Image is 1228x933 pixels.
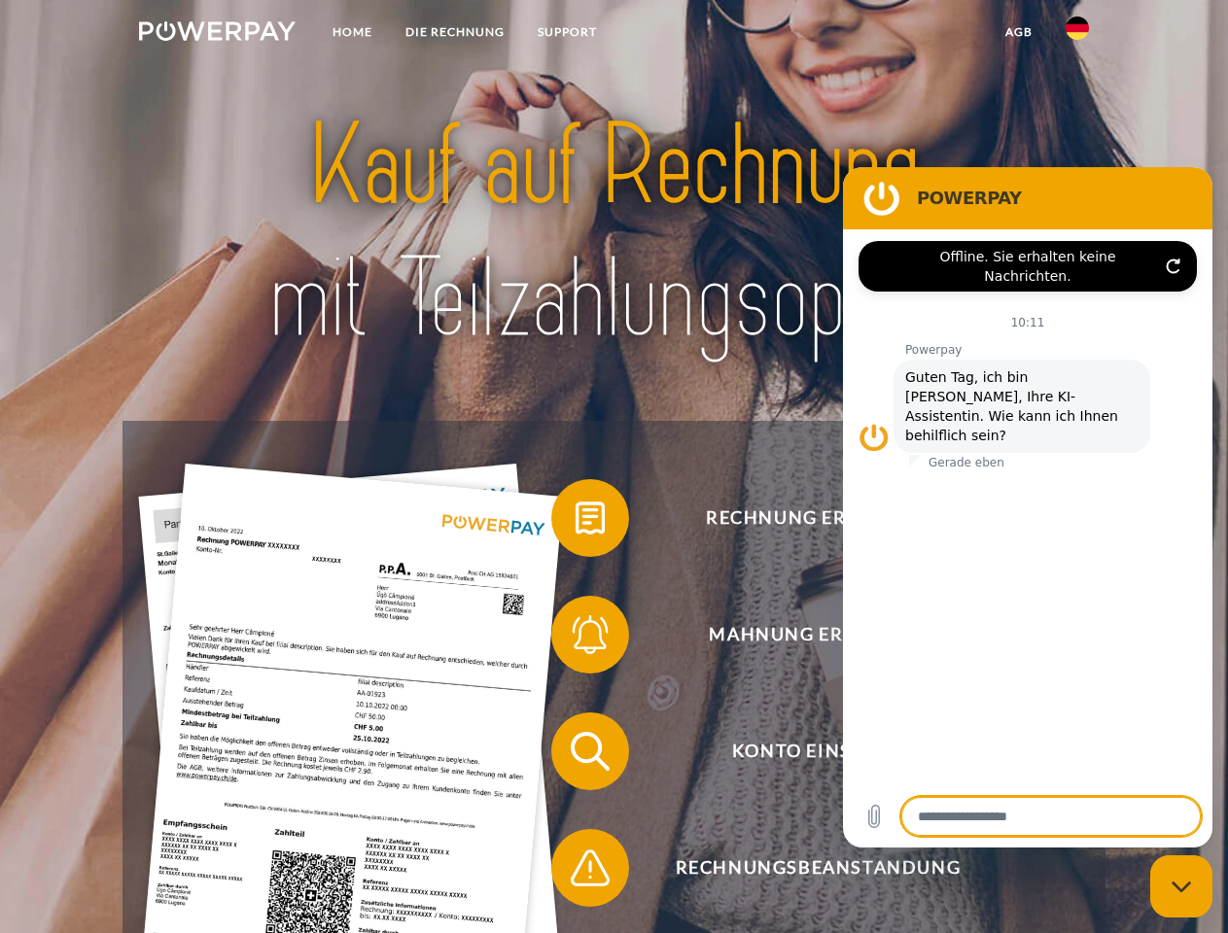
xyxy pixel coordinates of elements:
[389,15,521,50] a: DIE RECHNUNG
[1150,855,1212,917] iframe: Schaltfläche zum Öffnen des Messaging-Fensters; Konversation läuft
[139,21,296,41] img: logo-powerpay-white.svg
[843,167,1212,847] iframe: Messaging-Fenster
[566,610,614,659] img: qb_bell.svg
[1066,17,1089,40] img: de
[316,15,389,50] a: Home
[579,596,1056,674] span: Mahnung erhalten?
[566,494,614,542] img: qb_bill.svg
[551,479,1057,557] button: Rechnung erhalten?
[989,15,1049,50] a: agb
[566,844,614,892] img: qb_warning.svg
[521,15,614,50] a: SUPPORT
[551,829,1057,907] button: Rechnungsbeanstandung
[551,596,1057,674] button: Mahnung erhalten?
[551,712,1057,790] button: Konto einsehen
[186,93,1042,372] img: title-powerpay_de.svg
[566,727,614,776] img: qb_search.svg
[579,712,1056,790] span: Konto einsehen
[579,829,1056,907] span: Rechnungsbeanstandung
[579,479,1056,557] span: Rechnung erhalten?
